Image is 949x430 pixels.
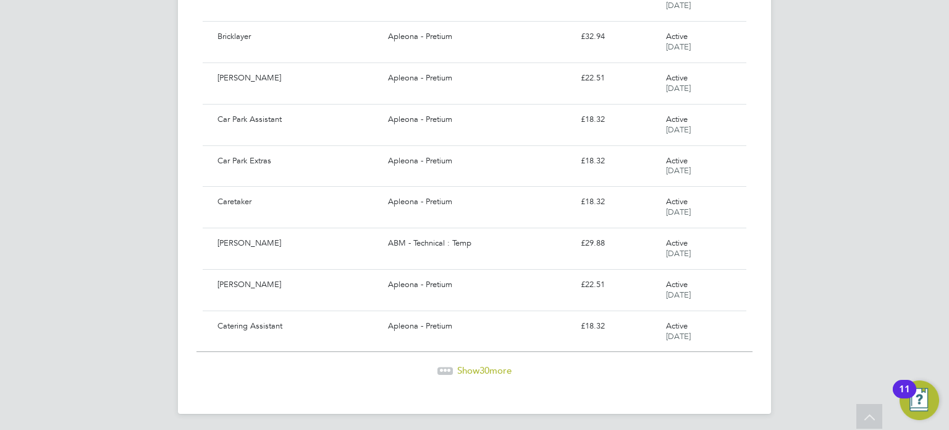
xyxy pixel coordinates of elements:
div: Apleona - Pretium [383,275,575,295]
div: Bricklayer [213,27,383,47]
div: £18.32 [576,316,661,337]
span: [DATE] [666,207,691,217]
div: [PERSON_NAME] [213,233,383,254]
div: £22.51 [576,68,661,88]
span: Active [666,114,688,124]
div: Catering Assistant [213,316,383,337]
div: Apleona - Pretium [383,316,575,337]
div: £18.32 [576,192,661,212]
div: [PERSON_NAME] [213,275,383,295]
div: £22.51 [576,275,661,295]
span: Active [666,72,688,83]
button: Open Resource Center, 11 new notifications [900,381,939,420]
div: Apleona - Pretium [383,68,575,88]
span: Active [666,31,688,41]
span: Show more [457,364,512,376]
span: [DATE] [666,124,691,135]
span: [DATE] [666,165,691,176]
div: [PERSON_NAME] [213,68,383,88]
div: ABM - Technical : Temp [383,233,575,254]
span: Active [666,155,688,166]
span: Active [666,238,688,248]
div: 11 [899,389,910,405]
span: Active [666,196,688,207]
div: £32.94 [576,27,661,47]
span: [DATE] [666,248,691,259]
div: Caretaker [213,192,383,212]
span: Active [666,279,688,290]
span: 30 [479,364,489,376]
div: Car Park Extras [213,151,383,171]
div: Apleona - Pretium [383,192,575,212]
div: Apleona - Pretium [383,110,575,130]
div: Apleona - Pretium [383,151,575,171]
span: [DATE] [666,83,691,93]
span: [DATE] [666,290,691,300]
div: £18.32 [576,151,661,171]
span: [DATE] [666,331,691,342]
div: £29.88 [576,233,661,254]
span: Active [666,320,688,331]
div: £18.32 [576,110,661,130]
div: Apleona - Pretium [383,27,575,47]
span: [DATE] [666,41,691,52]
div: Car Park Assistant [213,110,383,130]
